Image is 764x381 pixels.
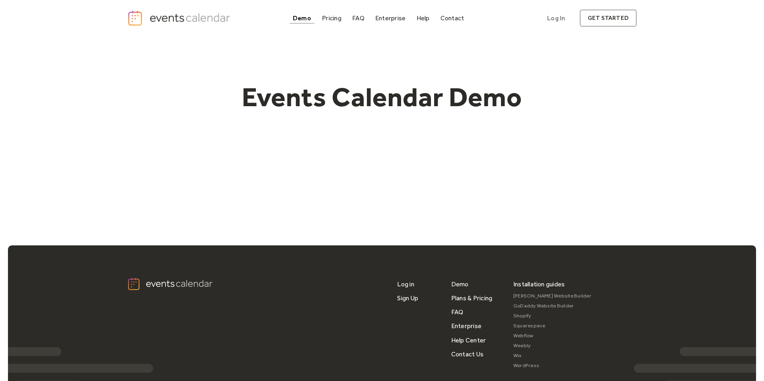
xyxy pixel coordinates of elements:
a: Log In [539,10,573,27]
a: Help [413,13,433,23]
div: FAQ [352,16,364,20]
a: Wix [513,351,591,361]
a: FAQ [349,13,368,23]
a: Sign Up [397,291,418,305]
a: Demo [290,13,314,23]
a: Pricing [319,13,345,23]
a: GoDaddy Website Builder [513,301,591,311]
a: Contact Us [451,347,483,361]
div: Installation guides [513,277,565,291]
a: Demo [451,277,469,291]
div: Demo [293,16,311,20]
a: Plans & Pricing [451,291,493,305]
a: FAQ [451,305,464,319]
a: Log in [397,277,414,291]
a: Contact [437,13,468,23]
div: Contact [440,16,464,20]
a: get started [580,10,637,27]
a: WordPress [513,361,591,371]
a: home [127,10,232,26]
a: Shopify [513,311,591,321]
div: Enterprise [375,16,405,20]
a: Enterprise [451,319,481,333]
a: Weebly [513,341,591,351]
div: Help [417,16,430,20]
a: [PERSON_NAME] Website Builder [513,291,591,301]
a: Webflow [513,331,591,341]
a: Enterprise [372,13,409,23]
div: Pricing [322,16,341,20]
h1: Events Calendar Demo [229,81,535,113]
a: Squarespace [513,321,591,331]
a: Help Center [451,333,486,347]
